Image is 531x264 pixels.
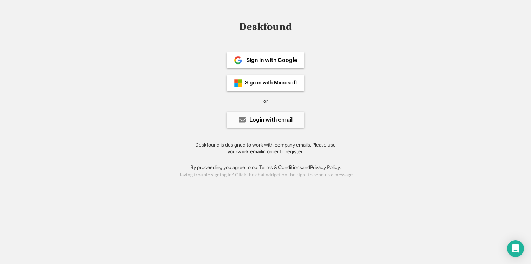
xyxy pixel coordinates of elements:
div: Deskfound is designed to work with company emails. Please use your in order to register. [186,142,345,155]
a: Terms & Conditions [259,164,302,170]
div: or [263,98,268,105]
strong: work email [237,149,262,155]
img: ms-symbollockup_mssymbol_19.png [234,79,242,87]
img: 1024px-Google__G__Logo.svg.png [234,56,242,65]
a: Privacy Policy. [310,164,341,170]
div: By proceeding you agree to our and [190,164,341,171]
div: Sign in with Google [246,57,297,63]
div: Login with email [249,117,293,123]
div: Deskfound [236,21,295,32]
div: Open Intercom Messenger [507,240,524,257]
div: Sign in with Microsoft [245,80,297,86]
